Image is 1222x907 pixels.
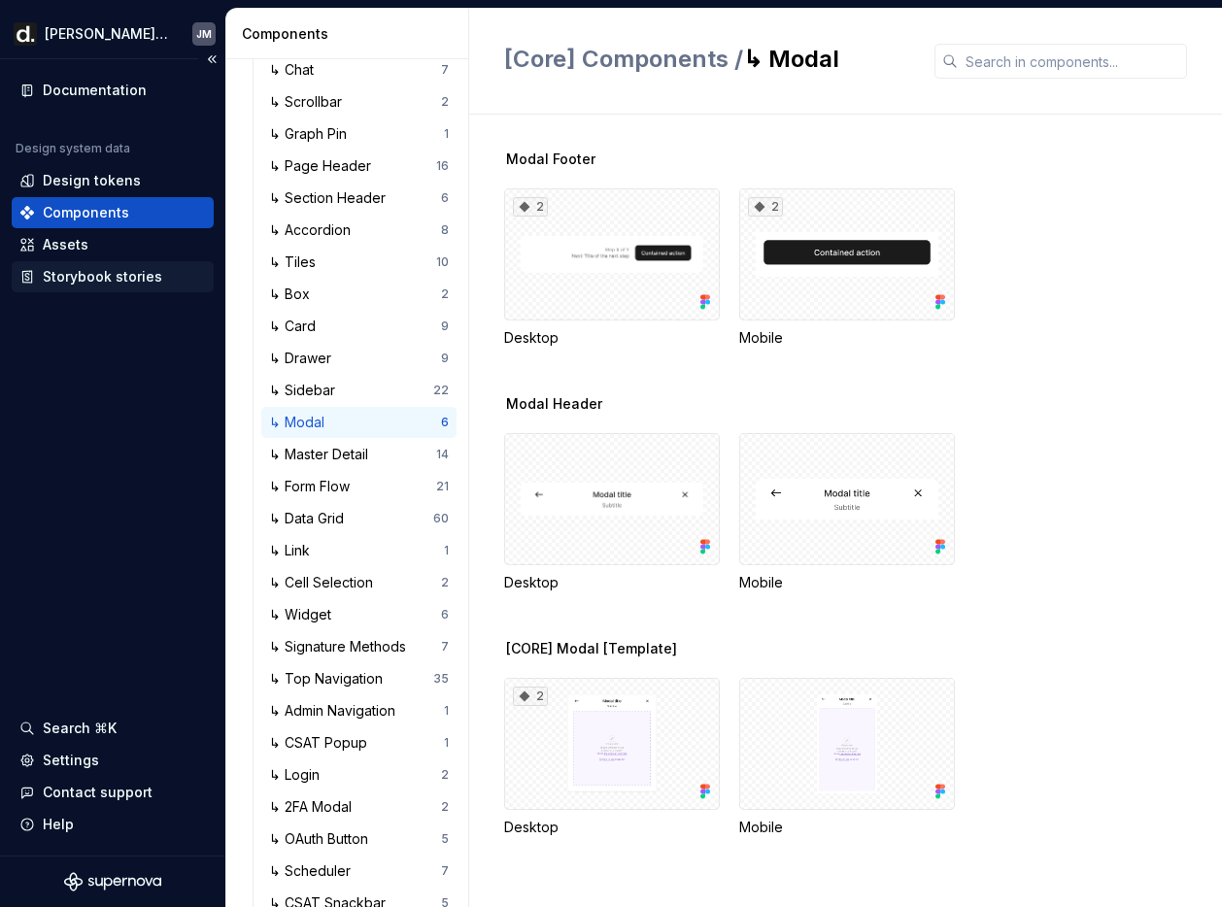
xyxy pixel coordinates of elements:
[261,343,457,374] a: ↳ Drawer9
[269,381,343,400] div: ↳ Sidebar
[433,383,449,398] div: 22
[739,433,955,592] div: Mobile
[269,413,332,432] div: ↳ Modal
[261,759,457,790] a: ↳ Login2
[739,573,955,592] div: Mobile
[261,311,457,342] a: ↳ Card9
[269,317,323,336] div: ↳ Card
[269,733,375,753] div: ↳ CSAT Popup
[269,701,403,721] div: ↳ Admin Navigation
[196,26,212,42] div: JM
[242,24,460,44] div: Components
[198,46,225,73] button: Collapse sidebar
[43,203,129,222] div: Components
[504,678,720,837] div: 2Desktop
[441,94,449,110] div: 2
[269,124,355,144] div: ↳ Graph Pin
[513,687,548,706] div: 2
[441,351,449,366] div: 9
[43,81,147,100] div: Documentation
[269,285,318,304] div: ↳ Box
[261,183,457,214] a: ↳ Section Header6
[441,415,449,430] div: 6
[436,254,449,270] div: 10
[12,229,214,260] a: Assets
[43,267,162,286] div: Storybook stories
[261,599,457,630] a: ↳ Widget6
[261,823,457,855] a: ↳ OAuth Button5
[43,235,88,254] div: Assets
[64,872,161,891] a: Supernova Logo
[269,509,352,528] div: ↳ Data Grid
[444,543,449,558] div: 1
[16,141,130,156] div: Design system data
[269,637,414,656] div: ↳ Signature Methods
[12,261,214,292] a: Storybook stories
[444,703,449,719] div: 1
[441,767,449,783] div: 2
[261,471,457,502] a: ↳ Form Flow21
[269,60,322,80] div: ↳ Chat
[506,639,677,658] span: [CORE] Modal [Template]
[433,511,449,526] div: 60
[739,328,955,348] div: Mobile
[12,745,214,776] a: Settings
[261,631,457,662] a: ↳ Signature Methods7
[441,62,449,78] div: 7
[261,86,457,118] a: ↳ Scrollbar2
[261,535,457,566] a: ↳ Link1
[436,447,449,462] div: 14
[739,678,955,837] div: Mobile
[43,719,117,738] div: Search ⌘K
[43,783,153,802] div: Contact support
[269,188,393,208] div: ↳ Section Header
[269,156,379,176] div: ↳ Page Header
[261,503,457,534] a: ↳ Data Grid60
[504,328,720,348] div: Desktop
[261,791,457,823] a: ↳ 2FA Modal2
[261,439,457,470] a: ↳ Master Detail14
[12,777,214,808] button: Contact support
[436,158,449,174] div: 16
[261,247,457,278] a: ↳ Tiles10
[261,151,457,182] a: ↳ Page Header16
[269,605,339,624] div: ↳ Widget
[506,394,602,414] span: Modal Header
[269,477,357,496] div: ↳ Form Flow
[441,222,449,238] div: 8
[444,735,449,751] div: 1
[43,815,74,834] div: Help
[739,818,955,837] div: Mobile
[441,863,449,879] div: 7
[504,433,720,592] div: Desktop
[441,190,449,206] div: 6
[261,407,457,438] a: ↳ Modal6
[444,126,449,142] div: 1
[261,118,457,150] a: ↳ Graph Pin1
[261,727,457,758] a: ↳ CSAT Popup1
[269,829,376,849] div: ↳ OAuth Button
[441,831,449,847] div: 5
[269,797,359,817] div: ↳ 2FA Modal
[269,349,339,368] div: ↳ Drawer
[269,252,323,272] div: ↳ Tiles
[261,663,457,694] a: ↳ Top Navigation35
[441,575,449,590] div: 2
[45,24,169,44] div: [PERSON_NAME] UI
[441,799,449,815] div: 2
[43,751,99,770] div: Settings
[12,75,214,106] a: Documentation
[14,22,37,46] img: b918d911-6884-482e-9304-cbecc30deec6.png
[441,639,449,655] div: 7
[269,765,327,785] div: ↳ Login
[504,573,720,592] div: Desktop
[436,479,449,494] div: 21
[12,713,214,744] button: Search ⌘K
[504,188,720,348] div: 2Desktop
[958,44,1187,79] input: Search in components...
[269,92,350,112] div: ↳ Scrollbar
[269,541,318,560] div: ↳ Link
[4,13,221,54] button: [PERSON_NAME] UIJM
[269,445,376,464] div: ↳ Master Detail
[12,809,214,840] button: Help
